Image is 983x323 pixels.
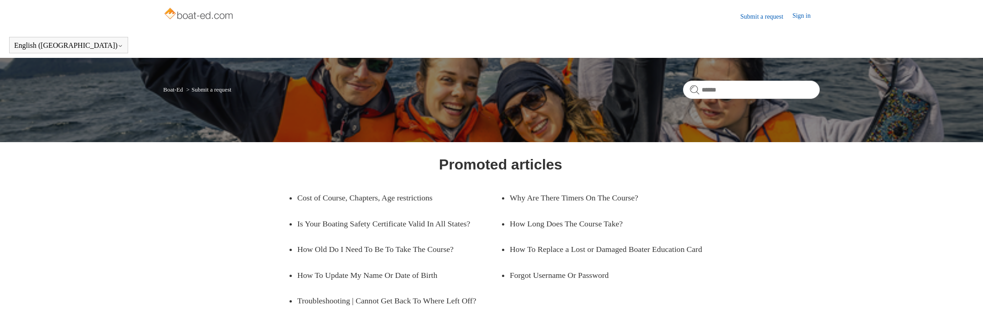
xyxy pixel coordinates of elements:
[439,154,562,175] h1: Promoted articles
[510,262,699,288] a: Forgot Username Or Password
[510,236,713,262] a: How To Replace a Lost or Damaged Boater Education Card
[510,211,699,236] a: How Long Does The Course Take?
[163,5,236,24] img: Boat-Ed Help Center home page
[510,185,699,210] a: Why Are There Timers On The Course?
[792,11,820,22] a: Sign in
[185,86,232,93] li: Submit a request
[14,41,123,50] button: English ([GEOGRAPHIC_DATA])
[683,81,820,99] input: Search
[297,211,501,236] a: Is Your Boating Safety Certificate Valid In All States?
[297,262,487,288] a: How To Update My Name Or Date of Birth
[297,185,487,210] a: Cost of Course, Chapters, Age restrictions
[297,236,487,262] a: How Old Do I Need To Be To Take The Course?
[740,12,792,21] a: Submit a request
[163,86,183,93] a: Boat-Ed
[163,86,185,93] li: Boat-Ed
[297,288,501,313] a: Troubleshooting | Cannot Get Back To Where Left Off?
